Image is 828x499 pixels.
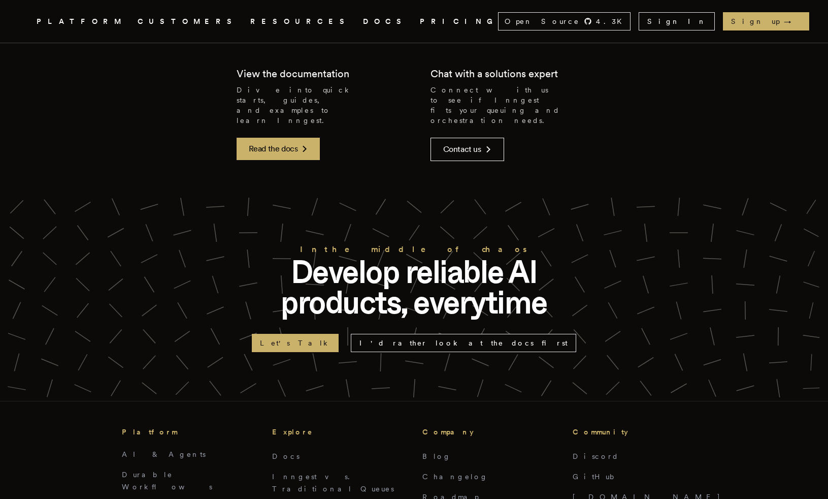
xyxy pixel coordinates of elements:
a: CUSTOMERS [138,15,238,28]
h2: In the middle of chaos [252,242,577,257]
a: Read the docs [237,138,320,160]
span: Open Source [505,16,580,26]
a: Changelog [422,473,488,481]
h3: Explore [272,426,406,438]
a: Inngest vs. Traditional Queues [272,473,394,493]
span: → [784,16,801,26]
h2: Chat with a solutions expert [430,67,558,81]
a: Durable Workflows [122,471,212,491]
p: Connect with us to see if Inngest fits your queuing and orchestration needs. [430,85,592,126]
span: 4.3 K [596,16,628,26]
a: Sign In [639,12,715,30]
h2: View the documentation [237,67,349,81]
a: Blog [422,452,451,460]
a: PRICING [420,15,498,28]
p: Dive into quick starts, guides, and examples to learn Inngest. [237,85,398,126]
button: PLATFORM [37,15,125,28]
h3: Company [422,426,556,438]
a: GitHub [573,473,621,481]
button: RESOURCES [250,15,351,28]
a: Contact us [430,138,504,161]
a: Let's Talk [252,334,339,352]
h3: Community [573,426,707,438]
a: AI & Agents [122,450,206,458]
h3: Platform [122,426,256,438]
a: Docs [272,452,300,460]
a: DOCS [363,15,408,28]
p: Develop reliable AI products, everytime [252,257,577,318]
a: Sign up [723,12,809,30]
a: Discord [573,452,619,460]
a: I'd rather look at the docs first [351,334,576,352]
